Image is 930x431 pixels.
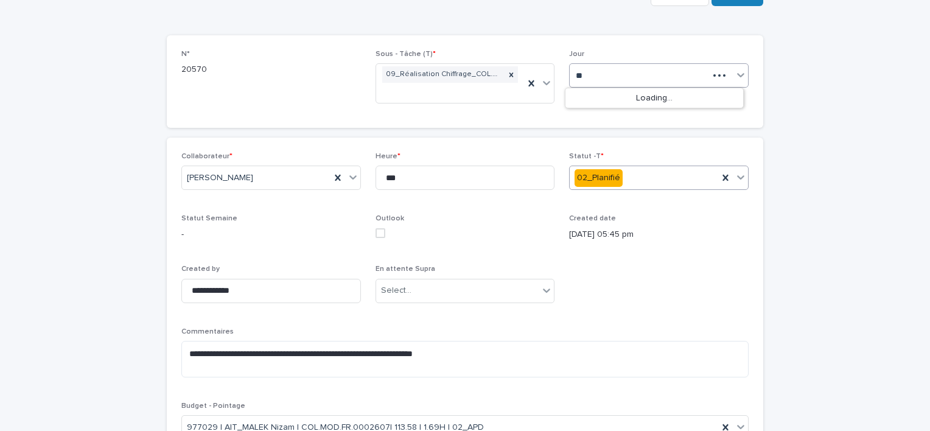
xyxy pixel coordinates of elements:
[565,88,744,108] div: Loading...
[181,153,232,160] span: Collaborateur
[181,51,190,58] span: N°
[181,228,361,241] p: -
[381,284,411,297] div: Select...
[569,51,584,58] span: Jour
[376,215,404,222] span: Outlook
[382,66,505,83] div: 09_Réalisation Chiffrage_COL.MOD.FR.0002607
[187,172,253,184] span: [PERSON_NAME]
[569,153,604,160] span: Statut -T
[569,215,616,222] span: Created date
[181,63,361,76] p: 20570
[575,169,623,187] div: 02_Planifié
[376,265,435,273] span: En attente Supra
[376,153,400,160] span: Heure
[181,215,237,222] span: Statut Semaine
[569,228,749,241] p: [DATE] 05:45 pm
[181,328,234,335] span: Commentaires
[181,402,245,410] span: Budget - Pointage
[376,51,436,58] span: Sous - Tâche (T)
[181,265,220,273] span: Created by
